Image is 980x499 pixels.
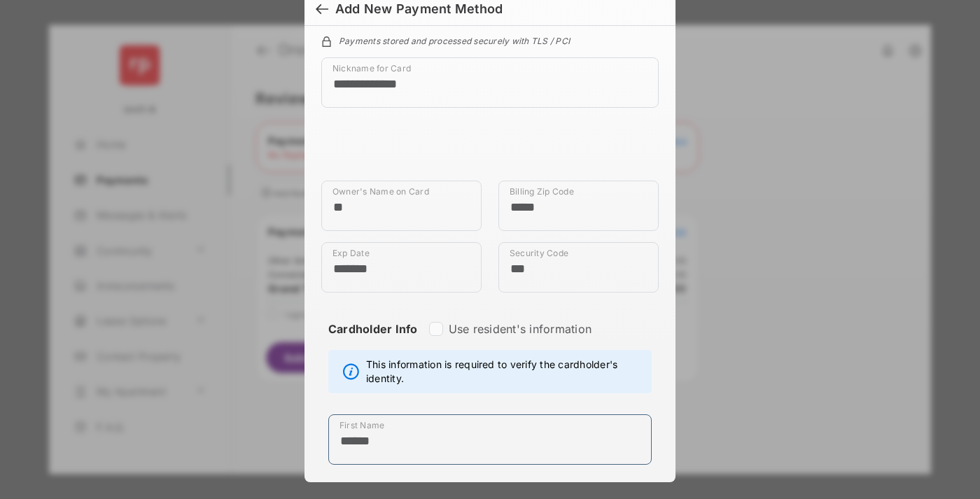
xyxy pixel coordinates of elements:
span: This information is required to verify the cardholder's identity. [366,358,644,386]
div: Payments stored and processed securely with TLS / PCI [321,34,659,46]
iframe: Credit card field [321,119,659,181]
div: Add New Payment Method [335,1,503,17]
strong: Cardholder Info [328,322,418,361]
label: Use resident's information [449,322,591,336]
